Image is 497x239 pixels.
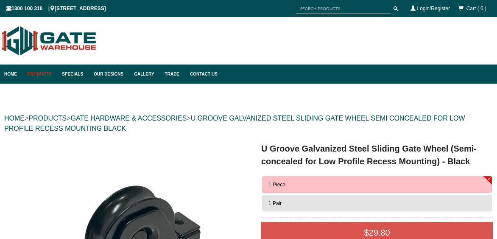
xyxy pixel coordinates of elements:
[28,115,67,122] a: PRODUCTS
[6,6,106,11] span: 1300 100 310 | [STREET_ADDRESS]
[296,3,391,14] input: SEARCH PRODUCTS
[4,105,493,142] div: > > >
[89,65,130,84] a: Our Designs
[186,65,218,84] a: Contact Us
[4,115,25,122] a: HOME
[268,200,282,206] span: 1 Pair
[130,65,160,84] a: Gallery
[70,115,187,122] a: GATE HARDWARE & ACCESSORIES
[261,142,493,168] h1: U Groove Galvanized Steel Sliding Gate Wheel (Semi-concealed for Low Profile Recess Mounting) - B...
[161,65,186,84] a: Trade
[369,228,390,237] span: 29.80
[466,6,486,11] span: Cart ( 0 )
[268,182,285,188] span: 1 Piece
[262,176,492,193] button: 1 Piece
[262,195,492,212] button: 1 Pair
[58,65,89,84] a: Specials
[417,6,450,11] a: Login/Register
[4,115,465,132] a: U GROOVE GALVANIZED STEEL SLIDING GATE WHEEL SEMI CONCEALED FOR LOW PROFILE RECESS MOUNTING BLACK
[23,65,58,84] a: Products
[4,65,23,84] a: Home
